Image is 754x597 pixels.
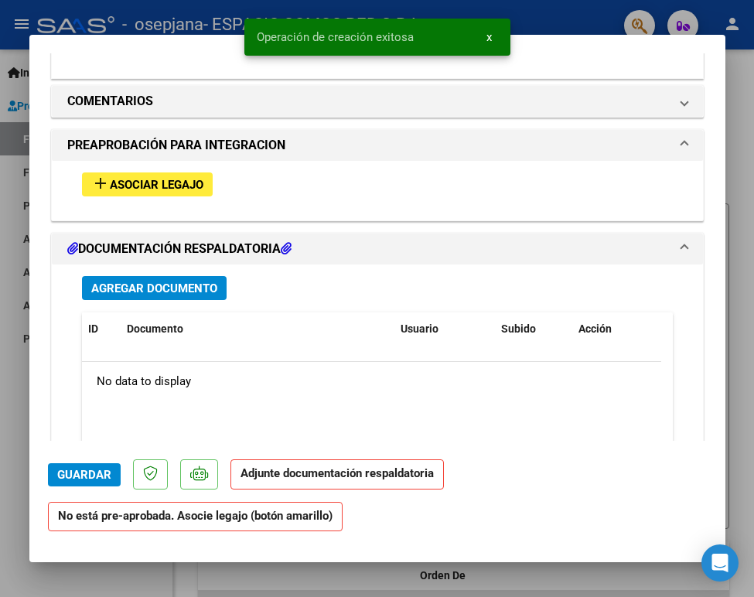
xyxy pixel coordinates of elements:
[91,281,217,295] span: Agregar Documento
[241,466,434,480] strong: Adjunte documentación respaldatoria
[401,322,438,335] span: Usuario
[501,322,536,335] span: Subido
[67,240,292,258] h1: DOCUMENTACIÓN RESPALDATORIA
[82,276,227,300] button: Agregar Documento
[121,312,394,346] datatable-header-cell: Documento
[52,86,703,117] mat-expansion-panel-header: COMENTARIOS
[91,174,110,193] mat-icon: add
[82,172,213,196] button: Asociar Legajo
[52,234,703,264] mat-expansion-panel-header: DOCUMENTACIÓN RESPALDATORIA
[572,312,650,346] datatable-header-cell: Acción
[578,322,612,335] span: Acción
[52,264,703,581] div: DOCUMENTACIÓN RESPALDATORIA
[48,502,343,532] strong: No está pre-aprobada. Asocie legajo (botón amarillo)
[127,322,183,335] span: Documento
[495,312,572,346] datatable-header-cell: Subido
[82,362,661,401] div: No data to display
[48,463,121,486] button: Guardar
[110,178,203,192] span: Asociar Legajo
[474,23,504,51] button: x
[88,322,98,335] span: ID
[486,30,492,44] span: x
[67,136,285,155] h1: PREAPROBACIÓN PARA INTEGRACION
[57,468,111,482] span: Guardar
[394,312,495,346] datatable-header-cell: Usuario
[701,544,739,582] div: Open Intercom Messenger
[257,29,414,45] span: Operación de creación exitosa
[67,92,153,111] h1: COMENTARIOS
[52,130,703,161] mat-expansion-panel-header: PREAPROBACIÓN PARA INTEGRACION
[52,161,703,220] div: PREAPROBACIÓN PARA INTEGRACION
[82,312,121,346] datatable-header-cell: ID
